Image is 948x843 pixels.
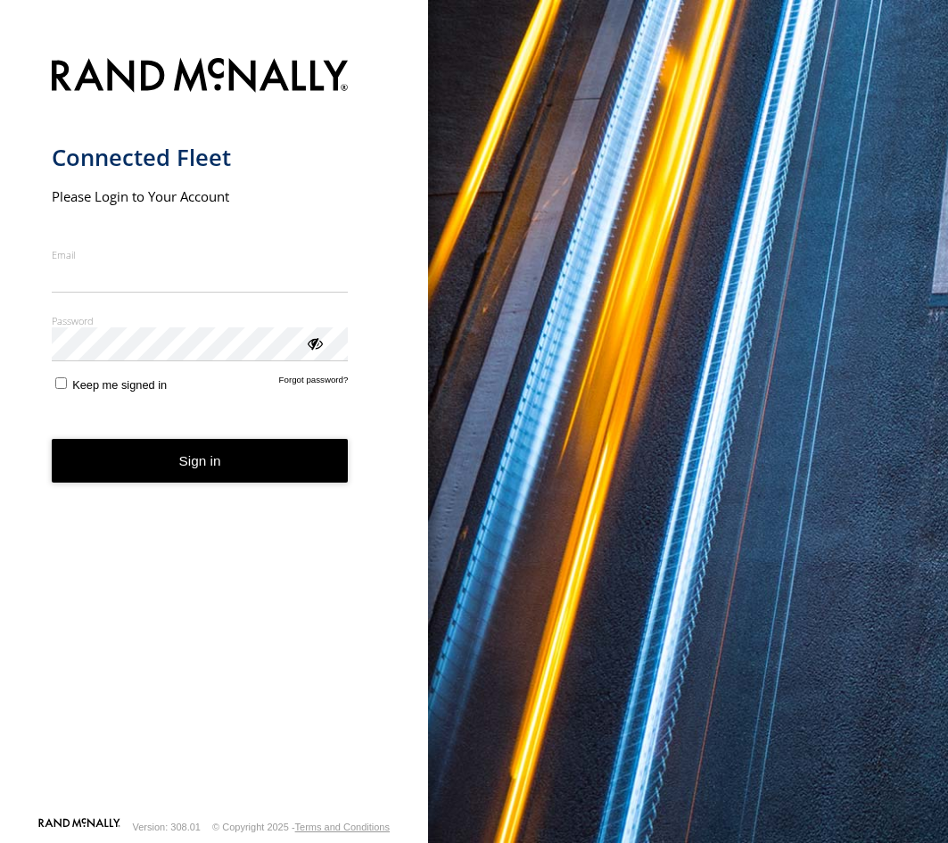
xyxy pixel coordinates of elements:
[133,822,201,832] div: Version: 308.01
[72,378,167,392] span: Keep me signed in
[52,47,377,816] form: main
[305,334,323,351] div: ViewPassword
[52,314,349,327] label: Password
[52,439,349,483] button: Sign in
[295,822,390,832] a: Terms and Conditions
[38,818,120,836] a: Visit our Website
[212,822,390,832] div: © Copyright 2025 -
[52,187,349,205] h2: Please Login to Your Account
[55,377,67,389] input: Keep me signed in
[52,143,349,172] h1: Connected Fleet
[279,375,349,392] a: Forgot password?
[52,248,349,261] label: Email
[52,54,349,100] img: Rand McNally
